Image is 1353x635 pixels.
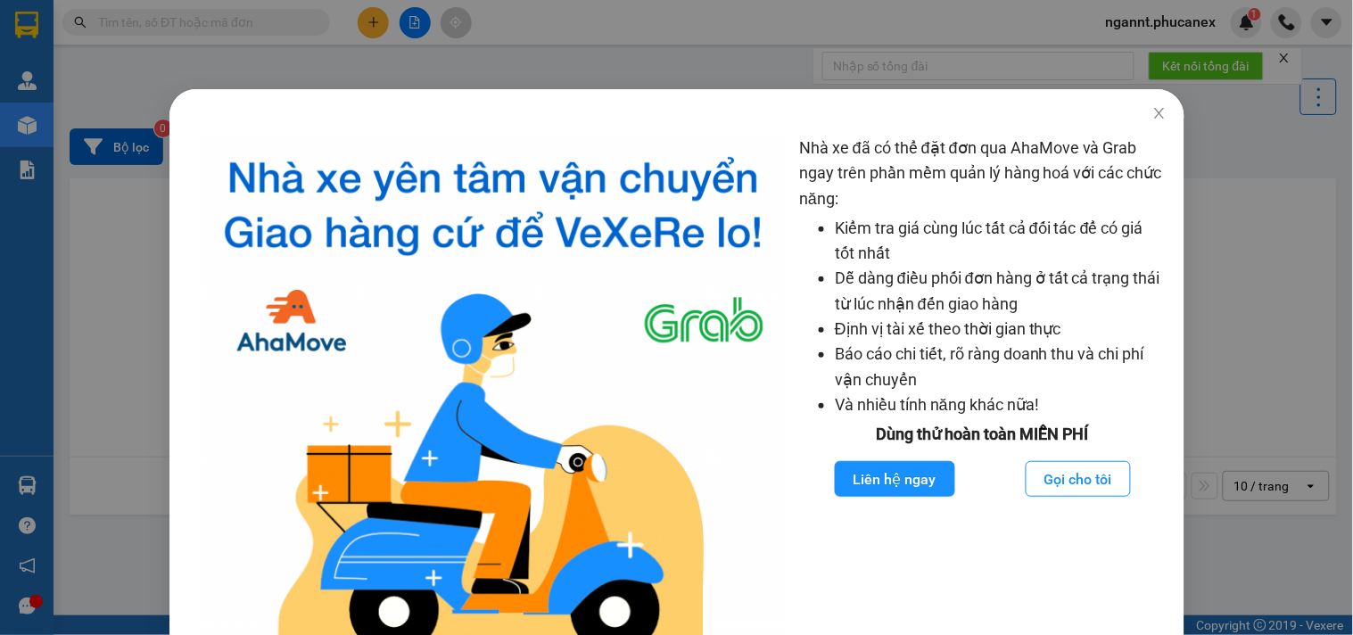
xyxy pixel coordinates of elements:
[835,266,1167,317] li: Dễ dàng điều phối đơn hàng ở tất cả trạng thái từ lúc nhận đến giao hàng
[834,461,954,497] button: Liên hệ ngay
[835,317,1167,342] li: Định vị tài xế theo thời gian thực
[1151,106,1166,120] span: close
[1026,461,1131,497] button: Gọi cho tôi
[799,422,1167,447] div: Dùng thử hoàn toàn MIỄN PHÍ
[1134,89,1184,139] button: Close
[853,468,936,491] span: Liên hệ ngay
[835,342,1167,392] li: Báo cáo chi tiết, rõ ràng doanh thu và chi phí vận chuyển
[1044,468,1112,491] span: Gọi cho tôi
[835,392,1167,417] li: Và nhiều tính năng khác nữa!
[835,216,1167,267] li: Kiểm tra giá cùng lúc tất cả đối tác để có giá tốt nhất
